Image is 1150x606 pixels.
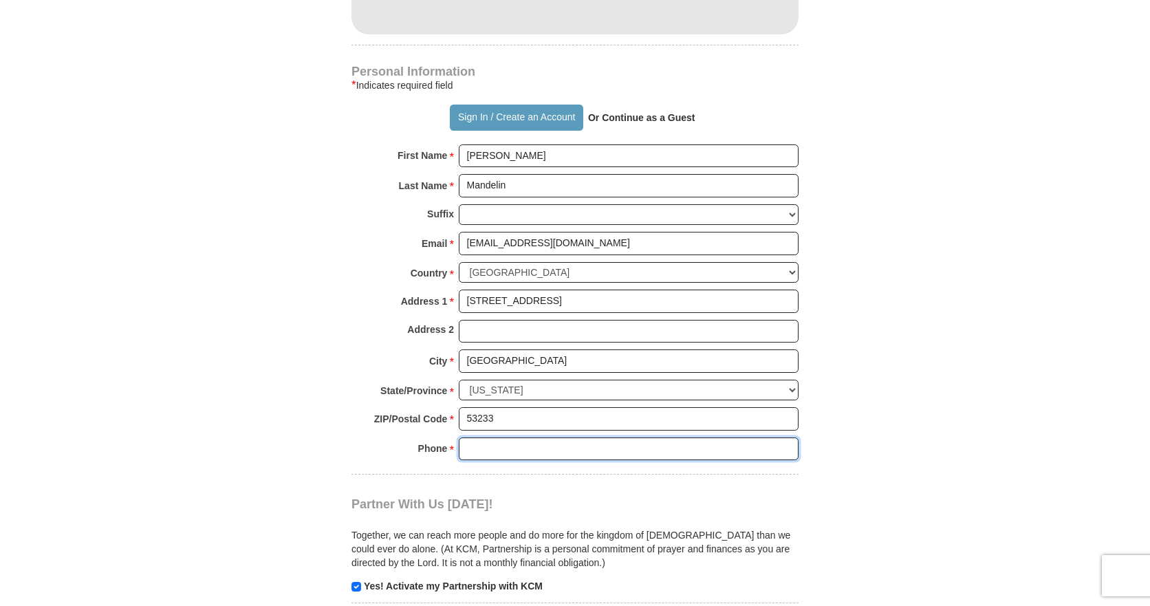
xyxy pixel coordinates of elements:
span: Partner With Us [DATE]! [351,497,493,511]
strong: City [429,351,447,371]
strong: Address 1 [401,292,448,311]
strong: Phone [418,439,448,458]
strong: Email [422,234,447,253]
strong: Yes! Activate my Partnership with KCM [364,581,543,592]
strong: Last Name [399,176,448,195]
strong: Suffix [427,204,454,224]
strong: ZIP/Postal Code [374,409,448,429]
strong: First Name [398,146,447,165]
button: Sign In / Create an Account [450,105,583,131]
p: Together, we can reach more people and do more for the kingdom of [DEMOGRAPHIC_DATA] than we coul... [351,528,799,570]
strong: State/Province [380,381,447,400]
h4: Personal Information [351,66,799,77]
strong: Country [411,263,448,283]
div: Indicates required field [351,77,799,94]
strong: Or Continue as a Guest [588,112,695,123]
strong: Address 2 [407,320,454,339]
